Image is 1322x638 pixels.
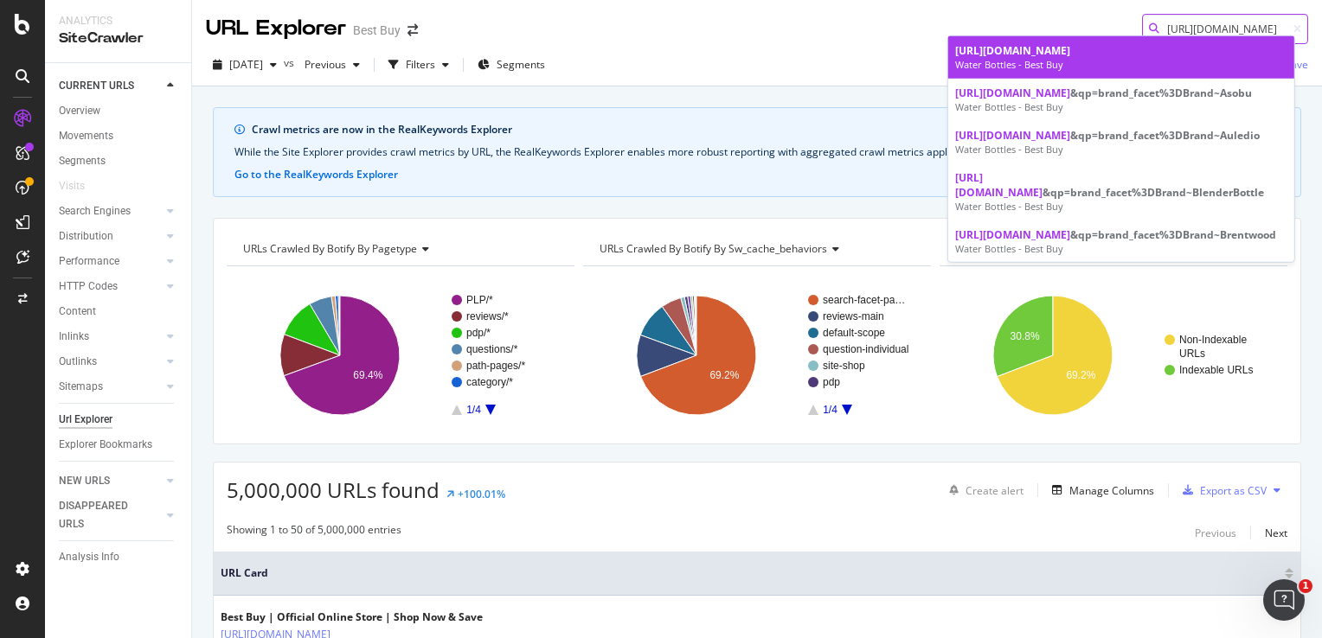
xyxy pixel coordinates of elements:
button: Create alert [942,476,1024,504]
text: PLP/* [466,294,493,306]
button: Filters [382,51,456,79]
span: URLs Crawled By Botify By pagetype [243,241,417,256]
h4: URLs Crawled By Botify By sw_cache_behaviors [596,235,915,263]
text: 69.4% [353,369,382,381]
a: Visits [59,177,102,195]
div: SiteCrawler [59,29,177,48]
h4: URLs Crawled By Botify By pagetype [240,235,559,263]
div: Water Bottles - Best Buy [955,143,1287,156]
a: DISAPPEARED URLS [59,497,162,533]
div: URL Explorer [206,14,346,43]
div: +100.01% [458,487,505,501]
button: Manage Columns [1045,480,1154,501]
span: [URL][DOMAIN_NAME] [955,127,1070,142]
span: [URL][DOMAIN_NAME] [955,169,1043,199]
div: Filters [406,57,435,72]
a: Outlinks [59,353,162,371]
text: 30.8% [1011,330,1040,342]
span: Previous [298,57,346,72]
text: default-scope [823,327,885,339]
div: &qp=brand_facet%3DBrand~BlenderBottle [955,169,1287,199]
text: Non-Indexable [1179,334,1247,346]
span: Segments [497,57,545,72]
span: vs [284,55,298,70]
div: Explorer Bookmarks [59,436,152,454]
span: URL Card [221,565,1280,581]
div: info banner [213,107,1301,197]
button: Segments [471,51,552,79]
a: Movements [59,127,179,145]
a: Distribution [59,227,162,246]
div: Analytics [59,14,177,29]
div: Url Explorer [59,411,112,429]
text: questions/* [466,343,518,355]
div: Movements [59,127,113,145]
div: Visits [59,177,85,195]
div: &qp=brand_facet%3DBrand~Brentwood [955,226,1287,241]
div: Water Bottles - Best Buy [955,200,1287,214]
a: Analysis Info [59,548,179,566]
div: Performance [59,252,119,271]
span: [URL][DOMAIN_NAME] [955,226,1070,241]
div: Previous [1195,526,1236,540]
text: pdp [823,376,840,388]
div: Water Bottles - Best Buy [955,58,1287,72]
a: Segments [59,152,179,170]
span: 1 [1299,579,1312,593]
text: question-individual [823,343,908,355]
div: &qp=brand_facet%3DBrand~Auledio [955,127,1287,142]
span: 5,000,000 URLs found [227,475,440,504]
button: Previous [1195,522,1236,543]
button: Go to the RealKeywords Explorer [234,167,398,182]
a: [URL][DOMAIN_NAME]&qp=brand_facet%3DBrand~BlenderBottleWater Bottles - Best Buy [948,163,1294,220]
div: Content [59,303,96,321]
div: Showing 1 to 50 of 5,000,000 entries [227,522,401,543]
a: Search Engines [59,202,162,220]
a: Overview [59,102,179,120]
text: URLs [1179,348,1205,360]
a: Inlinks [59,328,162,346]
text: 69.2% [1066,369,1095,381]
text: site-shop [823,360,865,372]
a: Performance [59,252,162,271]
a: [URL][DOMAIN_NAME]Water Bottles - Best Buy [948,36,1294,79]
div: A chart. [940,280,1283,431]
span: [URL][DOMAIN_NAME] [955,43,1070,58]
div: HTTP Codes [59,278,118,296]
a: [URL][DOMAIN_NAME]&qp=brand_facet%3DBrand~BrentwoodWater Bottles - Best Buy [948,220,1294,262]
input: Find a URL [1142,14,1308,44]
div: Manage Columns [1069,483,1154,498]
text: reviews/* [466,310,509,322]
a: CURRENT URLS [59,77,162,95]
span: URLs Crawled By Botify By sw_cache_behaviors [600,241,827,256]
span: [URL][DOMAIN_NAME] [955,86,1070,100]
button: Next [1265,522,1287,543]
a: Content [59,303,179,321]
div: &qp=brand_facet%3DBrand~Asobu [955,86,1287,100]
text: category/* [466,376,513,388]
button: Previous [298,51,367,79]
div: Analysis Info [59,548,119,566]
svg: A chart. [227,280,570,431]
div: Sitemaps [59,378,103,396]
div: Outlinks [59,353,97,371]
iframe: Intercom live chat [1263,579,1305,621]
div: DISAPPEARED URLS [59,497,146,533]
a: Sitemaps [59,378,162,396]
div: Overview [59,102,100,120]
text: 69.2% [709,369,739,381]
a: Url Explorer [59,411,179,429]
text: search-facet-pa… [823,294,905,306]
text: Indexable URLs [1179,364,1253,376]
a: HTTP Codes [59,278,162,296]
text: 1/4 [466,404,481,416]
div: Crawl metrics are now in the RealKeywords Explorer [252,122,1272,137]
div: Inlinks [59,328,89,346]
div: CURRENT URLS [59,77,134,95]
div: Distribution [59,227,113,246]
a: NEW URLS [59,472,162,490]
span: 2025 Oct. 9th [229,57,263,72]
text: 1/4 [823,404,837,416]
a: [URL][DOMAIN_NAME]&qp=brand_facet%3DBrand~AuledioWater Bottles - Best Buy [948,120,1294,163]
